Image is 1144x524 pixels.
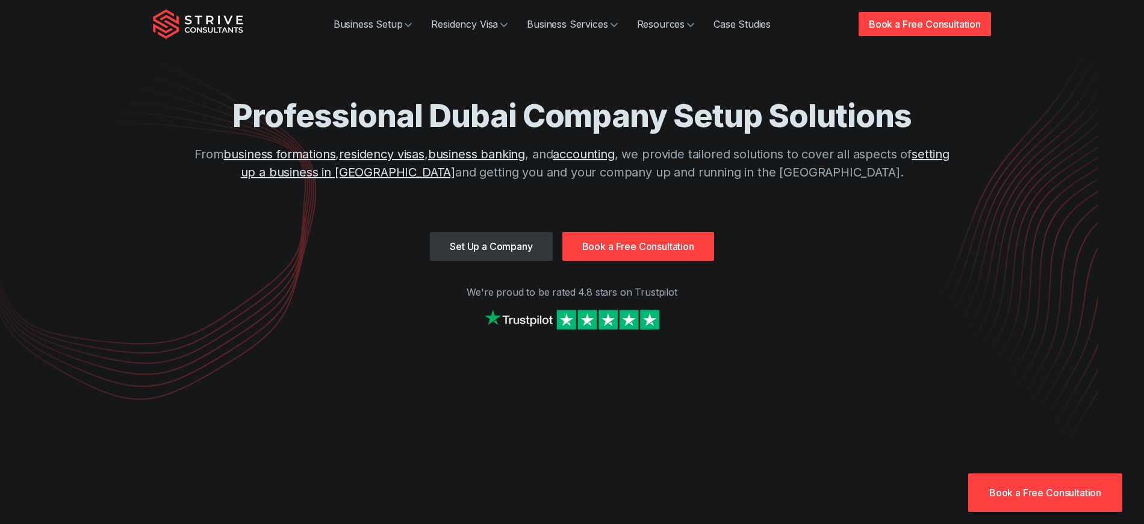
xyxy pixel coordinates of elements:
a: Business Setup [324,12,422,36]
a: Resources [627,12,704,36]
a: residency visas [339,147,424,161]
a: accounting [553,147,614,161]
img: Strive on Trustpilot [482,307,662,332]
img: Strive Consultants [153,9,243,39]
h1: Professional Dubai Company Setup Solutions [187,96,957,136]
a: Book a Free Consultation [562,232,714,261]
a: Set Up a Company [430,232,552,261]
a: business banking [428,147,525,161]
a: Book a Free Consultation [968,473,1122,512]
a: Residency Visa [421,12,517,36]
a: Business Services [517,12,627,36]
p: We're proud to be rated 4.8 stars on Trustpilot [153,285,991,299]
a: business formations [223,147,335,161]
a: Book a Free Consultation [859,12,991,36]
p: From , , , and , we provide tailored solutions to cover all aspects of and getting you and your c... [187,145,957,181]
a: Case Studies [704,12,780,36]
